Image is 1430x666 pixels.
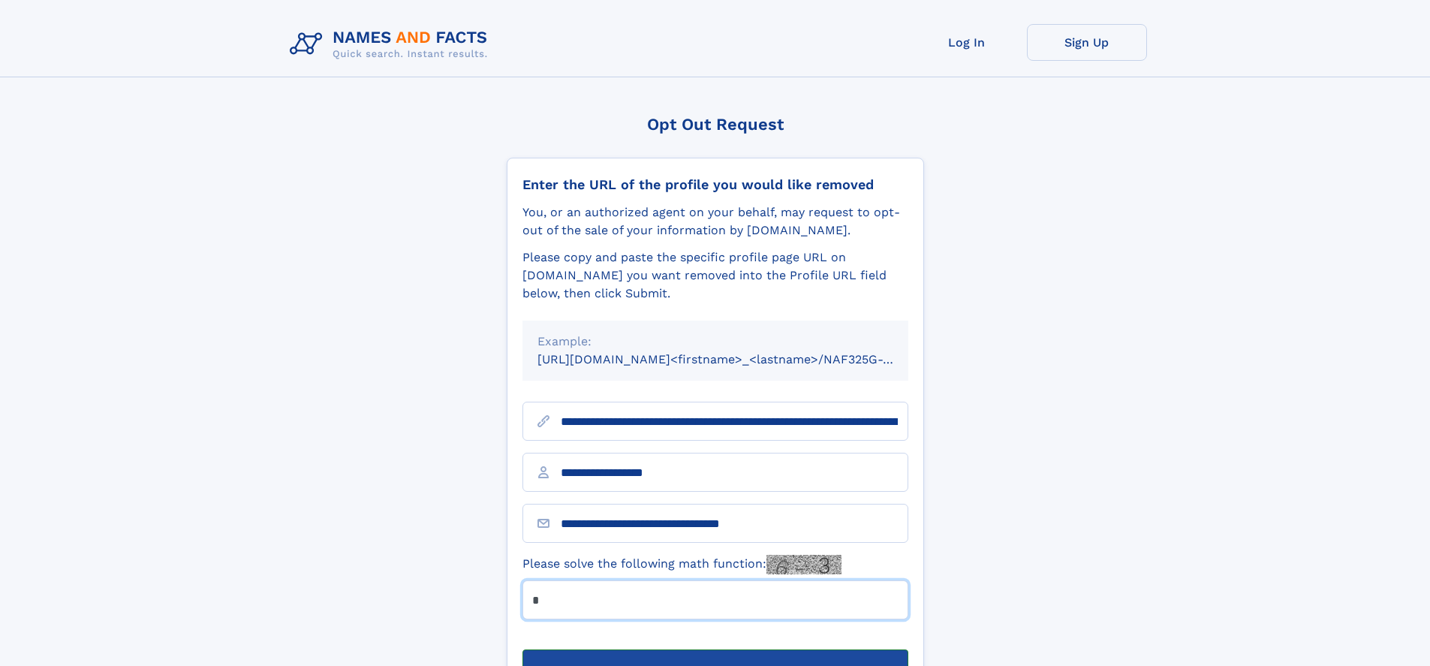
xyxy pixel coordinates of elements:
[537,352,937,366] small: [URL][DOMAIN_NAME]<firstname>_<lastname>/NAF325G-xxxxxxxx
[284,24,500,65] img: Logo Names and Facts
[907,24,1027,61] a: Log In
[1027,24,1147,61] a: Sign Up
[522,176,908,193] div: Enter the URL of the profile you would like removed
[507,115,924,134] div: Opt Out Request
[537,333,893,351] div: Example:
[522,203,908,240] div: You, or an authorized agent on your behalf, may request to opt-out of the sale of your informatio...
[522,249,908,303] div: Please copy and paste the specific profile page URL on [DOMAIN_NAME] you want removed into the Pr...
[522,555,841,574] label: Please solve the following math function:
